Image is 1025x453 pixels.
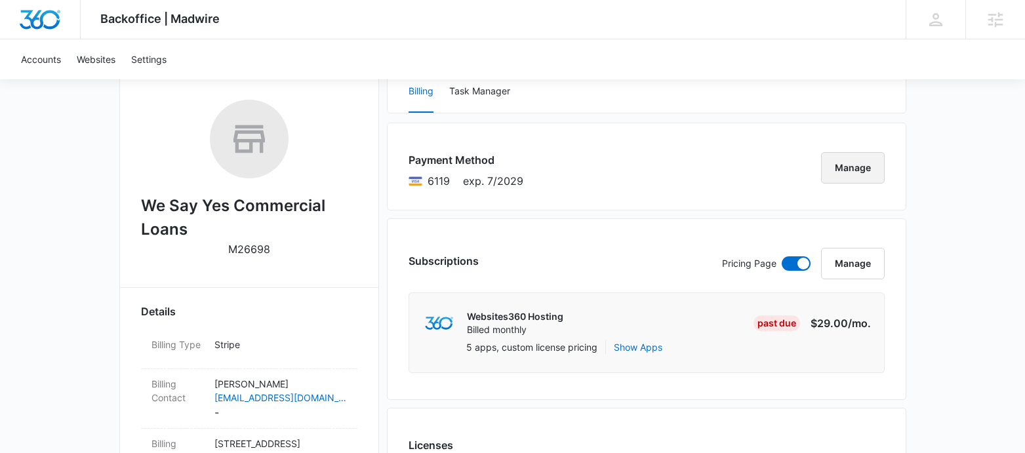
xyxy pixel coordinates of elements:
[425,317,453,330] img: marketing360Logo
[409,253,479,269] h3: Subscriptions
[467,310,563,323] p: Websites360 Hosting
[214,391,347,404] a: [EMAIL_ADDRESS][DOMAIN_NAME]
[141,304,176,319] span: Details
[214,377,347,420] dd: -
[449,71,510,113] button: Task Manager
[141,194,357,241] h2: We Say Yes Commercial Loans
[467,323,563,336] p: Billed monthly
[809,315,871,331] p: $29.00
[409,152,523,168] h3: Payment Method
[821,152,885,184] button: Manage
[151,377,204,404] dt: Billing Contact
[754,315,800,331] div: Past Due
[214,377,347,391] p: [PERSON_NAME]
[141,369,357,429] div: Billing Contact[PERSON_NAME][EMAIL_ADDRESS][DOMAIN_NAME]-
[722,256,776,271] p: Pricing Page
[614,340,662,354] button: Show Apps
[409,71,433,113] button: Billing
[141,330,357,369] div: Billing TypeStripe
[409,437,493,453] h3: Licenses
[214,338,347,351] p: Stripe
[463,173,523,189] span: exp. 7/2029
[13,39,69,79] a: Accounts
[821,248,885,279] button: Manage
[100,12,220,26] span: Backoffice | Madwire
[848,317,871,330] span: /mo.
[466,340,597,354] p: 5 apps, custom license pricing
[69,39,123,79] a: Websites
[123,39,174,79] a: Settings
[151,338,204,351] dt: Billing Type
[428,173,450,189] span: Visa ending with
[228,241,270,257] p: M26698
